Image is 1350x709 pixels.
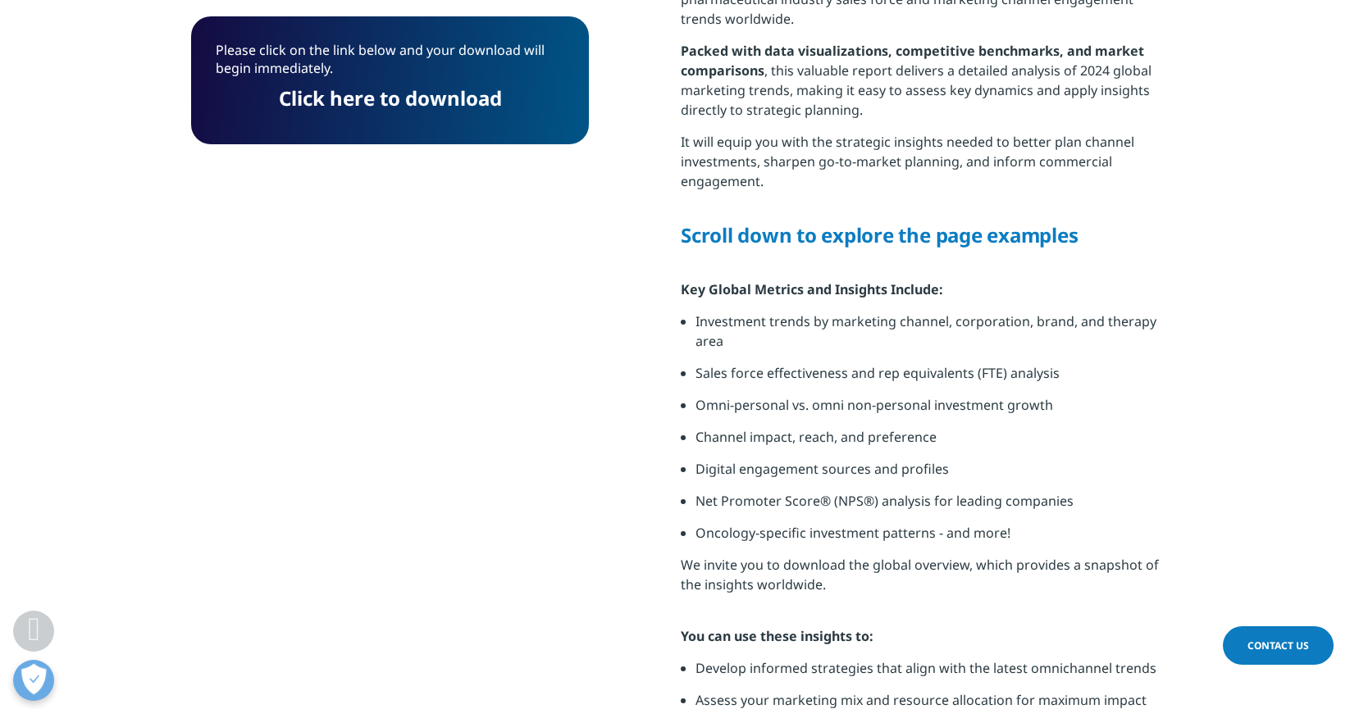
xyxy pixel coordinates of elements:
[13,660,54,701] button: Open Preferences
[216,41,564,89] p: Please click on the link below and your download will begin immediately.
[681,132,1159,203] p: It will equip you with the strategic insights needed to better plan channel investments, sharpen ...
[696,427,1159,459] li: Channel impact, reach, and preference
[279,84,502,111] a: Click here to download
[696,395,1159,427] li: Omni-personal vs. omni non-personal investment growth
[696,363,1159,395] li: Sales force effectiveness and rep equivalents (FTE) analysis
[681,555,1159,607] p: We invite you to download the global overview, which provides a snapshot of the insights worldwide.
[681,41,1159,132] p: , this valuable report delivers a detailed analysis of 2024 global marketing trends, making it ea...
[681,280,943,298] strong: Key Global Metrics and Insights Include:
[681,627,873,645] strong: You can use these insights to:
[696,658,1159,690] li: Develop informed strategies that align with the latest omnichannel trends
[696,459,1159,491] li: Digital engagement sources and profiles
[696,311,1159,363] li: Investment trends by marketing channel, corporation, brand, and therapy area
[1247,639,1309,652] span: Contact Us
[696,523,1159,555] li: Oncology-specific investment patterns - and more!
[681,42,1144,80] strong: benchmarks, and market comparisons
[681,223,1159,260] h5: Scroll down to explore the page examples
[896,42,975,60] strong: competitive
[696,491,1159,523] li: Net Promoter Score® (NPS®) analysis for leading companies
[1223,626,1334,665] a: Contact Us
[681,42,892,60] strong: Packed with data visualizations,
